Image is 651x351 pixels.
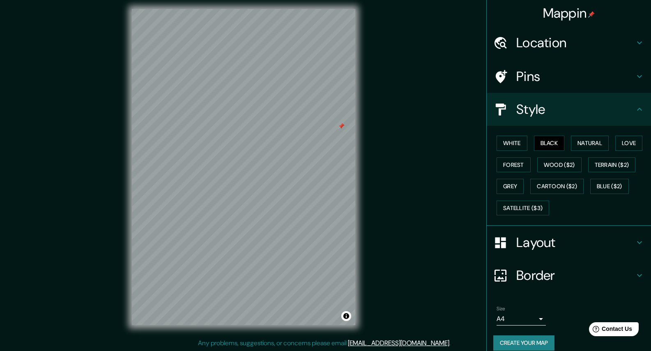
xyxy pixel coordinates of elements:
img: pin-icon.png [588,11,595,18]
iframe: Help widget launcher [578,319,642,342]
div: Style [487,93,651,126]
h4: Layout [516,234,635,251]
button: Wood ($2) [537,157,582,173]
div: . [451,338,452,348]
button: Terrain ($2) [588,157,636,173]
button: Toggle attribution [341,311,351,321]
div: Layout [487,226,651,259]
div: Pins [487,60,651,93]
button: Grey [497,179,524,194]
button: Blue ($2) [590,179,629,194]
button: Satellite ($3) [497,201,549,216]
button: Natural [571,136,609,151]
div: Location [487,26,651,59]
button: Cartoon ($2) [530,179,584,194]
h4: Style [516,101,635,118]
button: Black [534,136,565,151]
canvas: Map [132,9,355,325]
button: Love [615,136,642,151]
div: A4 [497,312,546,326]
h4: Mappin [543,5,595,21]
button: Forest [497,157,531,173]
h4: Location [516,35,635,51]
a: [EMAIL_ADDRESS][DOMAIN_NAME] [348,339,449,347]
label: Size [497,305,505,312]
p: Any problems, suggestions, or concerns please email . [198,338,451,348]
div: Border [487,259,651,292]
h4: Pins [516,68,635,85]
button: White [497,136,527,151]
button: Create your map [493,335,554,351]
div: . [452,338,453,348]
h4: Border [516,267,635,284]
